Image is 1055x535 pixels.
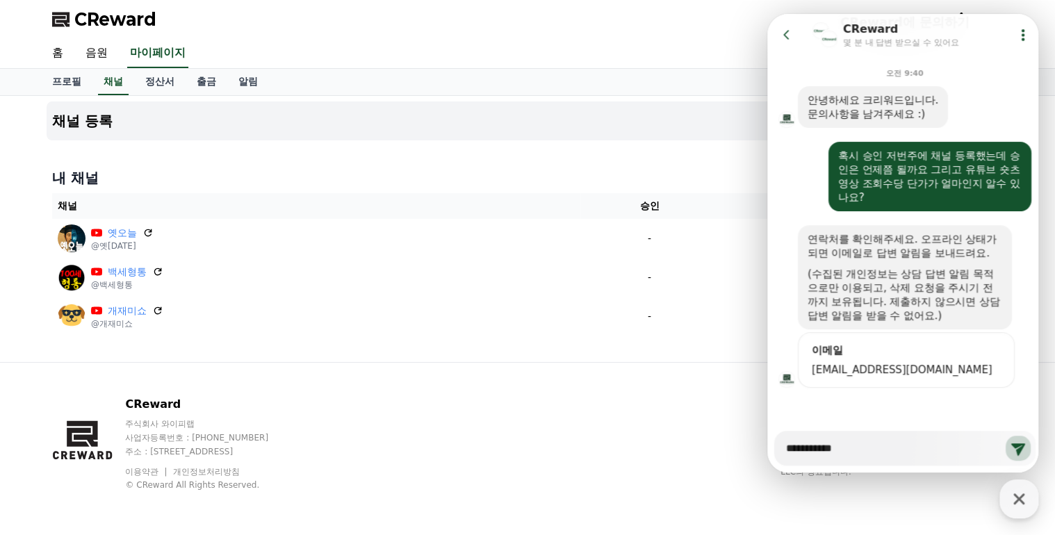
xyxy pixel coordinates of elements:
img: 옛오늘 [58,224,85,252]
p: @개재미쇼 [91,318,163,329]
p: - [586,270,713,285]
img: 백세형통 [58,263,85,291]
a: 이용약관 [125,467,169,477]
th: 채널 [52,193,580,219]
p: © CReward All Rights Reserved. [125,479,295,491]
p: 사업자등록번호 : [PHONE_NUMBER] [125,432,295,443]
p: - [586,309,713,324]
p: CReward [125,396,295,413]
a: 출금 [186,69,227,95]
th: 상태 [719,193,1003,219]
a: 옛오늘 [108,226,137,240]
a: 개인정보처리방침 [173,467,240,477]
p: @백세형통 [91,279,163,290]
a: 홈 [41,39,74,68]
img: 개재미쇼 [58,302,85,330]
button: 채널 등록 [47,101,1008,140]
p: - [586,231,713,246]
a: 마이페이지 [127,39,188,68]
span: CReward [74,8,156,31]
p: @옛[DATE] [91,240,154,252]
h4: 내 채널 [52,168,1003,188]
a: 채널 [98,69,129,95]
a: 정산서 [134,69,186,95]
h4: 채널 등록 [52,113,113,129]
th: 승인 [580,193,719,219]
a: 프로필 [41,69,92,95]
a: 음원 [74,39,119,68]
a: 알림 [227,69,269,95]
a: 개재미쇼 [108,304,147,318]
a: 백세형통 [108,265,147,279]
p: 주소 : [STREET_ADDRESS] [125,446,295,457]
a: CReward [52,8,156,31]
iframe: Channel chat [767,14,1038,472]
p: 주식회사 와이피랩 [125,418,295,429]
